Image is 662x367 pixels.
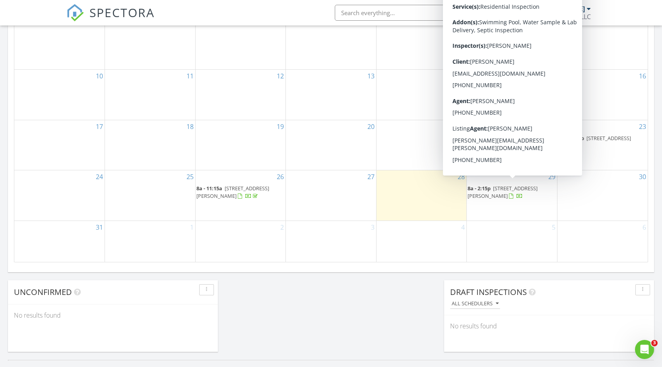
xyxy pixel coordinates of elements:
a: Go to August 30, 2025 [637,170,648,183]
a: Go to August 28, 2025 [456,170,466,183]
a: Go to September 6, 2025 [641,221,648,234]
td: Go to August 21, 2025 [376,120,467,170]
a: Go to August 15, 2025 [547,70,557,82]
td: Go to August 30, 2025 [557,170,648,221]
td: Go to September 4, 2025 [376,221,467,262]
img: The Best Home Inspection Software - Spectora [66,4,84,21]
a: Go to August 29, 2025 [547,170,557,183]
a: Go to August 21, 2025 [456,120,466,133]
a: Go to August 17, 2025 [94,120,105,133]
span: Draft Inspections [450,287,527,297]
a: Go to September 1, 2025 [188,221,195,234]
td: Go to August 31, 2025 [14,221,105,262]
td: Go to August 25, 2025 [105,170,196,221]
a: Go to August 26, 2025 [275,170,285,183]
td: Go to August 28, 2025 [376,170,467,221]
span: SPECTORA [89,4,155,21]
td: Go to August 24, 2025 [14,170,105,221]
span: [STREET_ADDRESS][PERSON_NAME] [468,23,538,38]
td: Go to September 5, 2025 [467,221,557,262]
a: Go to August 23, 2025 [637,120,648,133]
td: Go to August 23, 2025 [557,120,648,170]
td: Go to August 26, 2025 [195,170,286,221]
td: Go to August 15, 2025 [467,69,557,120]
a: Go to August 11, 2025 [185,70,195,82]
a: Go to September 2, 2025 [279,221,285,234]
span: [STREET_ADDRESS][PERSON_NAME] [468,84,540,99]
td: Go to September 2, 2025 [195,221,286,262]
a: 8a - 12:15p [STREET_ADDRESS][PERSON_NAME] [468,83,556,100]
a: Go to August 18, 2025 [185,120,195,133]
a: Go to August 13, 2025 [366,70,376,82]
a: 1p - 4:30p [STREET_ADDRESS][PERSON_NAME] [468,23,538,38]
td: Go to August 22, 2025 [467,120,557,170]
td: Go to September 3, 2025 [286,221,377,262]
div: No results found [444,315,654,337]
td: Go to August 10, 2025 [14,69,105,120]
td: Go to August 18, 2025 [105,120,196,170]
span: 1p - 4:30p [468,23,491,31]
td: Go to August 27, 2025 [286,170,377,221]
a: Go to August 14, 2025 [456,70,466,82]
a: 9a - 12:30p [STREET_ADDRESS] [558,135,631,149]
a: 8:30a - 12:30p [STREET_ADDRESS] [468,134,556,151]
a: 8a - 11:15a [STREET_ADDRESS][PERSON_NAME] [196,185,269,199]
a: 1p - 4:30p [STREET_ADDRESS][PERSON_NAME] [468,23,556,40]
td: Go to September 1, 2025 [105,221,196,262]
td: Go to August 17, 2025 [14,120,105,170]
td: Go to August 29, 2025 [467,170,557,221]
span: 9a - 12:30p [558,135,584,142]
a: Go to August 31, 2025 [94,221,105,234]
a: Go to August 24, 2025 [94,170,105,183]
a: Go to August 12, 2025 [275,70,285,82]
a: 9a - 12:30p [STREET_ADDRESS] [558,134,647,151]
a: Go to August 19, 2025 [275,120,285,133]
span: 8a - 11:15a [196,185,222,192]
a: 8:30a - 12:30p [STREET_ADDRESS] [468,135,547,149]
span: [STREET_ADDRESS] [503,135,547,142]
input: Search everything... [335,5,494,21]
td: Go to August 14, 2025 [376,69,467,120]
td: Go to August 16, 2025 [557,69,648,120]
a: SPECTORA [66,11,155,27]
a: 8a - 2:15p [STREET_ADDRESS][PERSON_NAME] [468,184,556,201]
div: All schedulers [452,301,499,306]
a: Go to September 4, 2025 [460,221,466,234]
span: [STREET_ADDRESS][PERSON_NAME] [468,185,538,199]
span: [STREET_ADDRESS] [586,135,631,142]
td: Go to August 13, 2025 [286,69,377,120]
a: 8a - 11:15a [STREET_ADDRESS][PERSON_NAME] [196,184,285,201]
iframe: Intercom live chat [635,340,654,359]
button: All schedulers [450,299,500,309]
span: Unconfirmed [14,287,72,297]
a: Go to August 16, 2025 [637,70,648,82]
div: No results found [8,305,218,326]
td: Go to August 20, 2025 [286,120,377,170]
td: Go to August 19, 2025 [195,120,286,170]
td: Go to August 11, 2025 [105,69,196,120]
a: 8a - 2:15p [STREET_ADDRESS][PERSON_NAME] [468,185,538,199]
span: 8a - 2:15p [468,185,491,192]
a: Go to August 25, 2025 [185,170,195,183]
span: 8:30a - 12:30p [468,135,501,142]
a: Go to September 5, 2025 [550,221,557,234]
a: Go to August 10, 2025 [94,70,105,82]
div: [PERSON_NAME] [533,5,585,13]
a: Go to September 3, 2025 [369,221,376,234]
a: Go to August 22, 2025 [547,120,557,133]
td: Go to August 12, 2025 [195,69,286,120]
div: H&H Inspections, PLLC [523,13,591,21]
td: Go to September 6, 2025 [557,221,648,262]
span: [STREET_ADDRESS][PERSON_NAME] [196,185,269,199]
a: Go to August 27, 2025 [366,170,376,183]
a: Go to August 20, 2025 [366,120,376,133]
span: 3 [651,340,658,346]
span: 8a - 12:15p [468,84,493,91]
a: 8a - 12:15p [STREET_ADDRESS][PERSON_NAME] [468,84,540,99]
